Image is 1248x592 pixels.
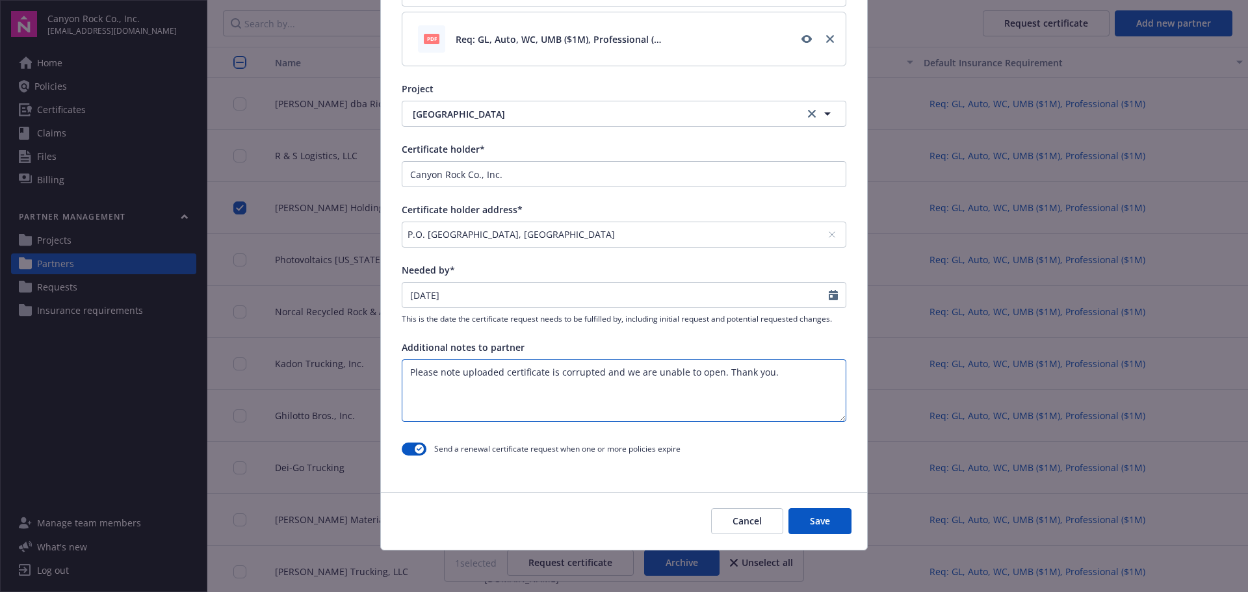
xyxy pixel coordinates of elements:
[788,508,851,534] button: Save
[711,508,783,534] button: Cancel
[796,29,817,49] a: View
[820,29,840,49] a: Remove
[402,83,434,95] span: Project
[413,107,779,121] span: [GEOGRAPHIC_DATA]
[408,227,827,241] div: P.O. [GEOGRAPHIC_DATA], [GEOGRAPHIC_DATA]
[434,443,681,454] span: Send a renewal certificate request when one or more policies expire
[402,222,846,248] button: P.O. [GEOGRAPHIC_DATA], [GEOGRAPHIC_DATA]
[456,32,664,46] span: Req: GL, Auto, WC, UMB ($1M), Professional ($1M)
[804,106,820,122] a: clear selection
[402,143,485,155] span: Certificate holder*
[402,313,846,324] span: This is the date the certificate request needs to be fulfilled by, including initial request and ...
[402,341,525,354] span: Additional notes to partner
[402,283,829,307] input: MM/DD/YYYY
[829,290,838,300] svg: Calendar
[402,203,523,216] span: Certificate holder address*
[402,264,455,276] span: Needed by*
[402,359,846,422] textarea: Please note uploaded certificate is corrupted and we are unable to open. Thank you.
[402,101,846,127] button: [GEOGRAPHIC_DATA]clear selection
[424,34,439,44] span: pdf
